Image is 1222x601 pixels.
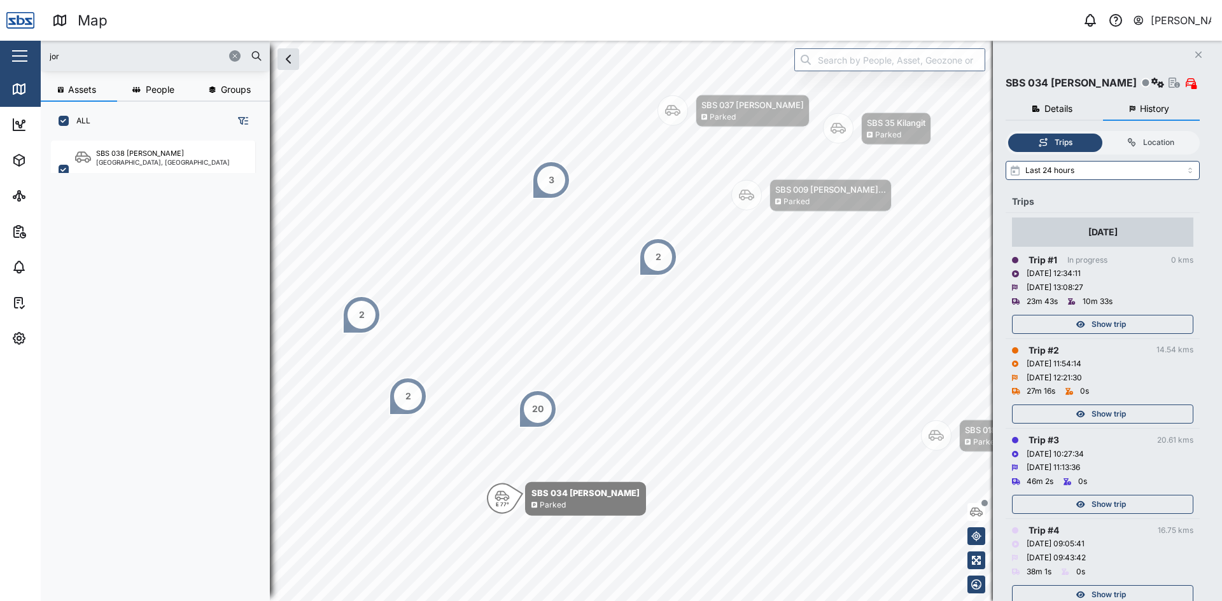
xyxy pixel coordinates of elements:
div: 14.54 kms [1156,344,1193,356]
div: Alarms [33,260,73,274]
button: Show trip [1012,315,1193,334]
div: 2 [656,250,661,264]
div: [GEOGRAPHIC_DATA], [GEOGRAPHIC_DATA] [96,159,230,165]
div: 2 [405,389,411,403]
div: 0s [1078,476,1087,488]
div: 3 [549,173,554,187]
div: Map [33,82,62,96]
button: [PERSON_NAME] [1132,11,1212,29]
span: Groups [221,85,251,94]
div: SBS 009 [PERSON_NAME]... [775,183,886,196]
div: 10m 33s [1083,296,1113,308]
div: Trip # 2 [1029,343,1059,357]
div: [DATE] [1088,225,1118,239]
div: SBS 037 [PERSON_NAME] [701,99,804,111]
div: Map marker [342,296,381,334]
div: SBS 35 Kilangit [867,116,925,129]
div: [DATE] 11:13:36 [1027,462,1080,474]
div: Trips [1012,195,1193,209]
div: [DATE] 10:27:34 [1027,448,1084,460]
div: [DATE] 12:34:11 [1027,268,1081,280]
input: Search by People, Asset, Geozone or Place [794,48,985,71]
div: 27m 16s [1027,385,1055,397]
div: Map marker [657,95,810,127]
button: Show trip [1012,495,1193,514]
div: Map marker [389,377,427,415]
div: Map marker [532,161,570,199]
div: 0 kms [1171,254,1193,266]
div: Parked [710,111,736,123]
div: [DATE] 12:21:30 [1027,372,1082,384]
div: [DATE] 09:43:42 [1027,552,1086,564]
span: Show trip [1092,405,1126,423]
div: Map marker [823,113,931,145]
div: Map marker [731,179,892,212]
div: [DATE] 11:54:14 [1027,358,1081,370]
div: 38m 1s [1027,566,1051,578]
div: Parked [783,196,810,208]
input: Search assets or drivers [48,46,262,66]
div: Map marker [639,238,677,276]
div: SBS 018 [PERSON_NAME] [965,424,1066,436]
div: grid [51,136,269,591]
div: 23m 43s [1027,296,1058,308]
div: Trip # 4 [1029,523,1059,537]
div: 20.61 kms [1157,434,1193,446]
div: SBS 038 [PERSON_NAME] [96,148,184,159]
div: Trips [1055,137,1072,149]
div: Map [78,10,108,32]
span: Show trip [1092,315,1126,333]
div: E 77° [496,502,509,507]
div: Dashboard [33,118,90,132]
button: Show trip [1012,404,1193,424]
div: 0s [1080,385,1089,397]
div: SBS 034 [PERSON_NAME] [1006,75,1137,91]
div: 16.75 kms [1158,525,1193,537]
div: Sites [33,189,64,203]
div: Map marker [921,420,1072,452]
span: History [1140,104,1169,113]
input: Select range [1006,161,1200,180]
span: Show trip [1092,495,1126,513]
div: 20 [532,402,544,416]
span: People [146,85,174,94]
div: [DATE] 13:08:27 [1027,282,1083,294]
div: Parked [973,436,999,448]
div: [PERSON_NAME] [1151,13,1212,29]
img: Main Logo [6,6,34,34]
div: 2 [359,308,365,322]
div: [DATE] 09:05:41 [1027,538,1085,550]
div: Trip # 3 [1029,433,1059,447]
div: Map marker [519,390,557,428]
div: In progress [1067,254,1107,266]
div: Location [1143,137,1174,149]
div: SBS 034 [PERSON_NAME] [531,487,640,499]
div: Map marker [487,482,646,516]
div: Reports [33,225,76,238]
div: Tasks [33,296,68,310]
div: Parked [540,499,566,511]
div: Assets [33,153,73,167]
div: Parked [875,129,901,141]
div: 0s [1076,566,1085,578]
div: Settings [33,331,78,345]
label: ALL [69,116,90,126]
span: Assets [68,85,96,94]
div: Trip # 1 [1029,253,1057,267]
div: 46m 2s [1027,476,1053,488]
canvas: Map [41,41,1222,601]
span: Details [1044,104,1072,113]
